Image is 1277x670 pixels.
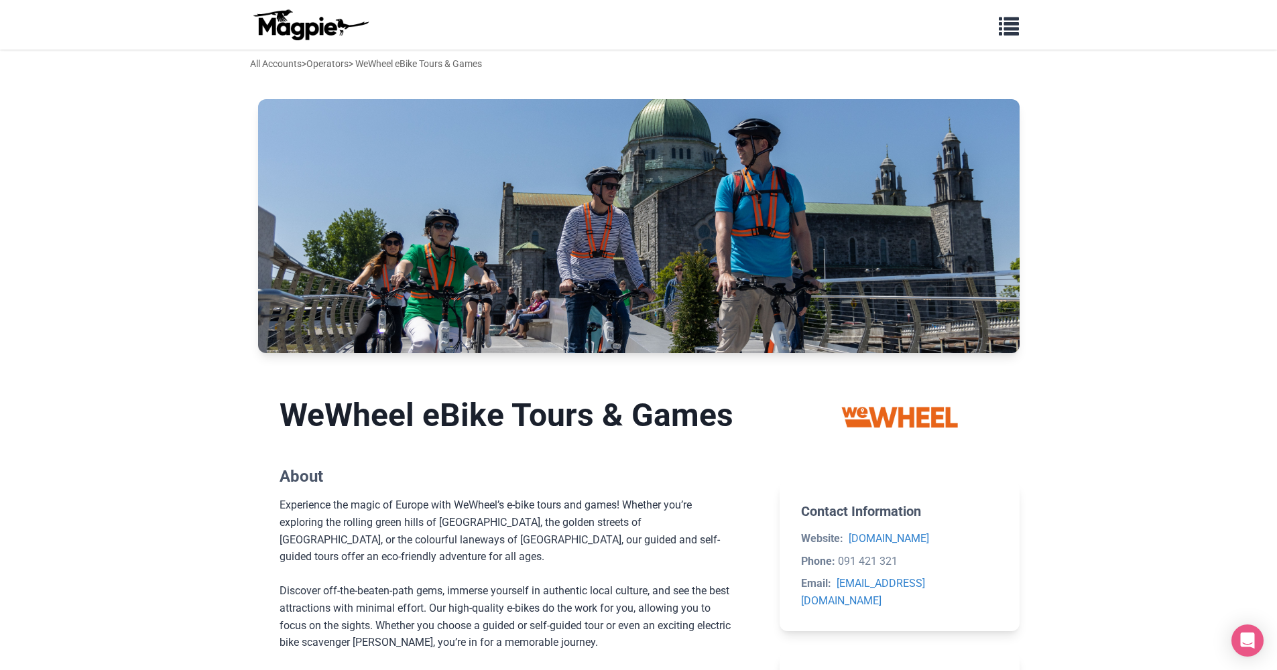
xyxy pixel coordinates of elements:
[801,503,997,519] h2: Contact Information
[280,496,737,651] div: Experience the magic of Europe with WeWheel’s e-bike tours and games! Whether you’re exploring th...
[801,553,997,570] li: 091 421 321
[835,396,964,439] img: WeWheel eBike Tours & Games logo
[306,58,349,69] a: Operators
[250,9,371,41] img: logo-ab69f6fb50320c5b225c76a69d11143b.png
[250,56,482,71] div: > > WeWheel eBike Tours & Games
[1231,624,1264,657] div: Open Intercom Messenger
[280,396,737,435] h1: WeWheel eBike Tours & Games
[801,532,843,545] strong: Website:
[801,577,925,607] a: [EMAIL_ADDRESS][DOMAIN_NAME]
[250,58,302,69] a: All Accounts
[280,467,737,486] h2: About
[849,532,929,545] a: [DOMAIN_NAME]
[258,99,1020,353] img: WeWheel eBike Tours & Games banner
[801,577,831,590] strong: Email:
[801,555,835,567] strong: Phone:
